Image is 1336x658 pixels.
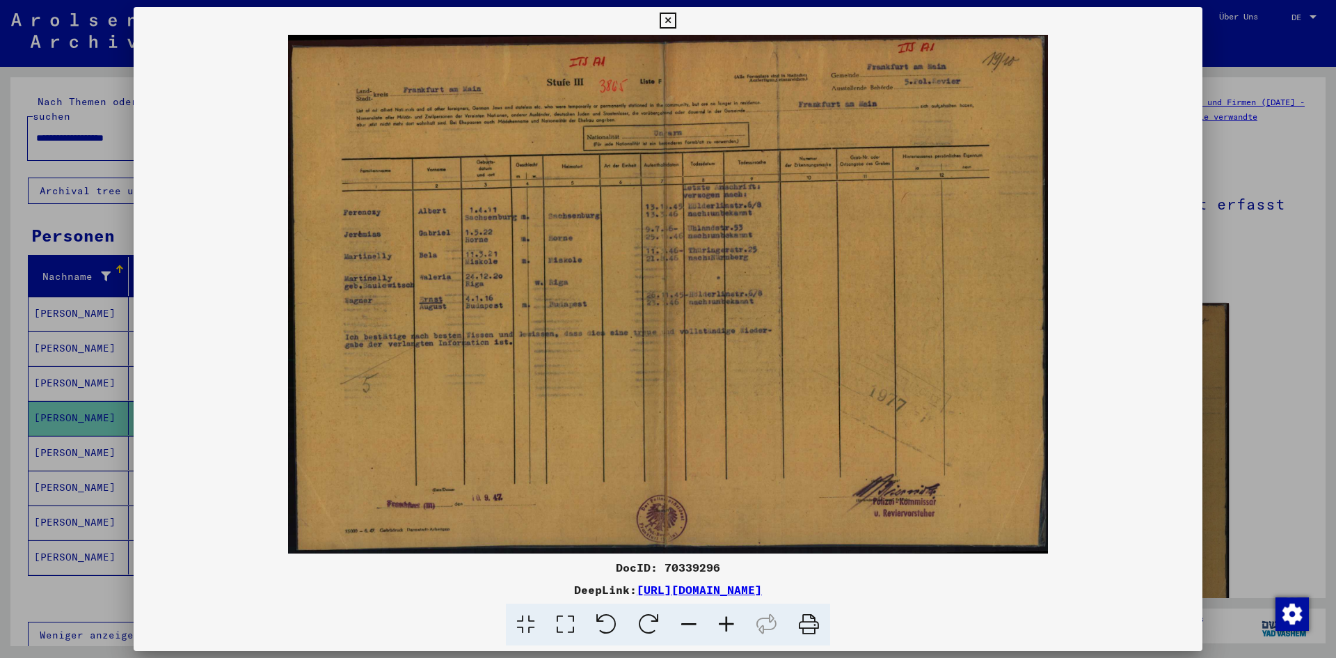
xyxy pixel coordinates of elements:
[1275,597,1309,631] img: Zustimmung ändern
[134,559,1202,576] div: DocID: 70339296
[637,583,762,597] a: [URL][DOMAIN_NAME]
[134,581,1202,598] div: DeepLink:
[1275,597,1308,630] div: Zustimmung ändern
[134,35,1202,554] img: 001.jpg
